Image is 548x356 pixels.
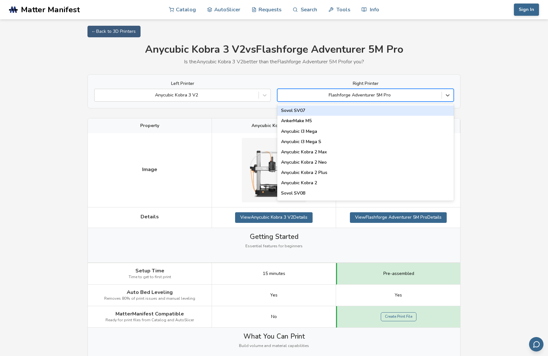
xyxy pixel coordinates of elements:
div: Anycubic I3 Mega S [277,137,454,147]
p: Is the Anycubic Kobra 3 V2 better than the Flashforge Adventurer 5M Pro for you? [87,59,461,65]
img: Anycubic Kobra 3 V2 [242,138,306,202]
span: Setup Time [135,268,164,274]
a: ViewAnycubic Kobra 3 V2Details [235,212,313,223]
input: Anycubic Kobra 3 V2 [98,93,99,98]
span: No [271,314,277,319]
label: Left Printer [94,81,271,86]
span: Anycubic Kobra 3 V2 [251,123,297,128]
span: Pre-assembled [383,271,414,276]
span: Yes [395,293,402,298]
span: Build volume and material capabilities [239,344,309,348]
span: Matter Manifest [21,5,80,14]
div: Anycubic Kobra 2 Max [277,147,454,157]
div: Sovol SV07 [277,105,454,116]
div: Anycubic Kobra 2 [277,178,454,188]
span: Property [140,123,159,128]
a: Create Print File [381,312,416,321]
span: Details [141,214,159,220]
div: Anycubic I3 Mega [277,126,454,137]
div: Anycubic Kobra 2 Plus [277,168,454,178]
button: Send feedback via email [529,337,543,351]
div: AnkerMake M5 [277,116,454,126]
div: Sovol SV08 [277,188,454,198]
label: Right Printer [277,81,454,86]
span: Removes 80% of print issues and manual leveling [104,297,195,301]
span: Auto Bed Leveling [127,289,173,295]
span: Getting Started [250,233,298,241]
input: Flashforge Adventurer 5M ProSovol SV07AnkerMake M5Anycubic I3 MegaAnycubic I3 Mega SAnycubic Kobr... [281,93,282,98]
span: Time to get to first print [129,275,171,279]
span: Image [142,167,157,172]
span: Ready for print files from Catalog and AutoSlicer [105,318,194,323]
span: Yes [270,293,278,298]
span: What You Can Print [243,333,305,340]
a: ← Back to 3D Printers [87,26,141,37]
span: MatterManifest Compatible [115,311,184,317]
button: Sign In [514,4,539,16]
span: Essential features for beginners [245,244,303,249]
span: 15 minutes [263,271,285,276]
a: ViewFlashforge Adventurer 5M ProDetails [350,212,447,223]
h1: Anycubic Kobra 3 V2 vs Flashforge Adventurer 5M Pro [87,44,461,56]
div: Creality Hi [277,198,454,209]
div: Anycubic Kobra 2 Neo [277,157,454,168]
